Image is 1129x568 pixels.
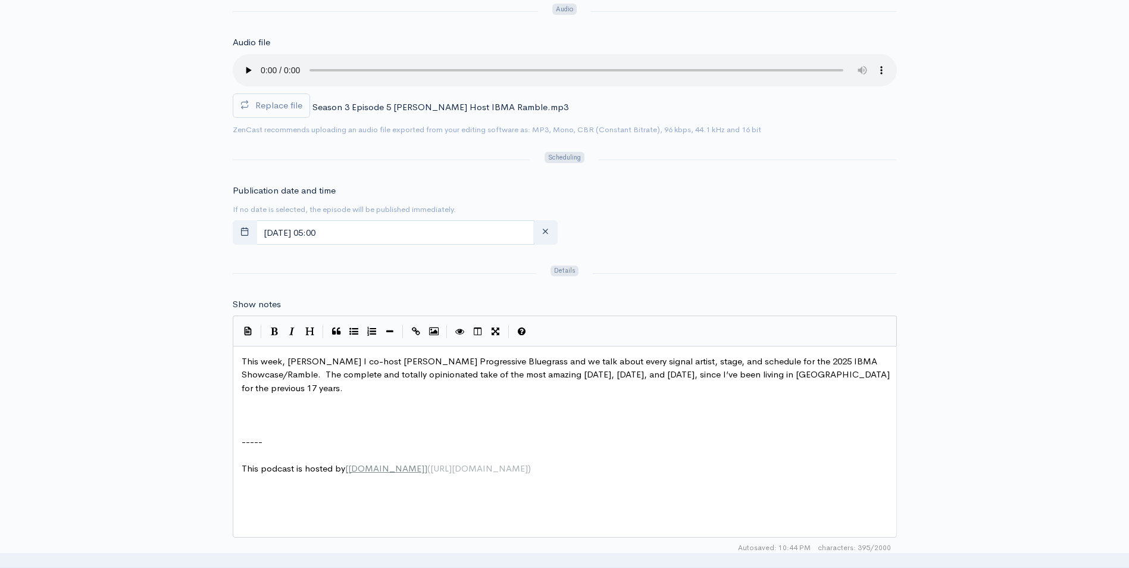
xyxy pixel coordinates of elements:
[233,36,270,49] label: Audio file
[363,323,381,341] button: Numbered List
[818,542,891,553] span: 395/2000
[528,463,531,474] span: )
[327,323,345,341] button: Quote
[513,323,531,341] button: Markdown Guide
[323,325,324,339] i: |
[233,220,257,245] button: toggle
[283,323,301,341] button: Italic
[402,325,404,339] i: |
[487,323,505,341] button: Toggle Fullscreen
[312,101,568,113] span: Season 3 Episode 5 [PERSON_NAME] Host IBMA Ramble.mp3
[242,436,262,447] span: -----
[255,99,302,111] span: Replace file
[738,542,811,553] span: Autosaved: 10:44 PM
[265,323,283,341] button: Bold
[242,355,892,394] span: This week, [PERSON_NAME] I co-host [PERSON_NAME] Progressive Bluegrass and we talk about every si...
[261,325,262,339] i: |
[469,323,487,341] button: Toggle Side by Side
[451,323,469,341] button: Toggle Preview
[551,266,578,277] span: Details
[446,325,448,339] i: |
[381,323,399,341] button: Insert Horizontal Line
[345,323,363,341] button: Generic List
[233,184,336,198] label: Publication date and time
[427,463,430,474] span: (
[407,323,425,341] button: Create Link
[233,204,456,214] small: If no date is selected, the episode will be published immediately.
[424,463,427,474] span: ]
[233,298,281,311] label: Show notes
[242,463,531,474] span: This podcast is hosted by
[301,323,319,341] button: Heading
[233,124,761,135] small: ZenCast recommends uploading an audio file exported from your editing software as: MP3, Mono, CBR...
[508,325,509,339] i: |
[425,323,443,341] button: Insert Image
[533,220,558,245] button: clear
[430,463,528,474] span: [URL][DOMAIN_NAME]
[345,463,348,474] span: [
[552,4,577,15] span: Audio
[545,152,584,163] span: Scheduling
[348,463,424,474] span: [DOMAIN_NAME]
[239,322,257,339] button: Insert Show Notes Template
